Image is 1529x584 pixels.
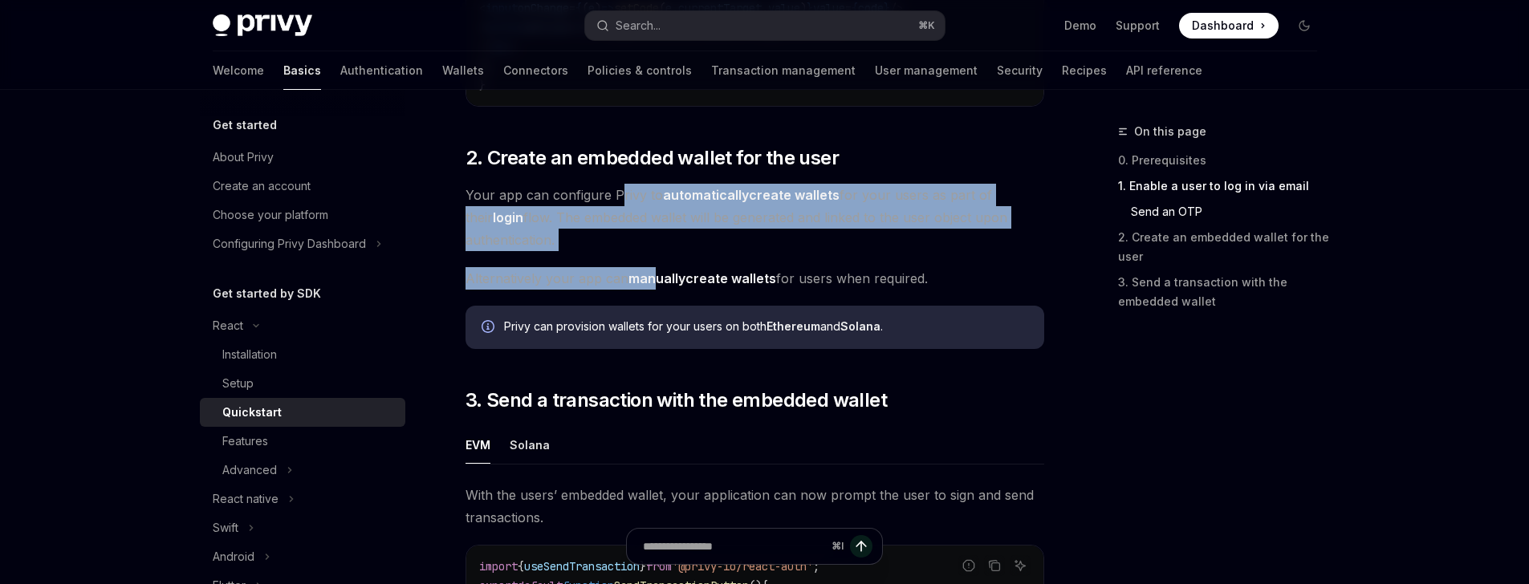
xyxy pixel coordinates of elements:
a: Choose your platform [200,201,405,229]
div: Features [222,432,268,451]
a: Installation [200,340,405,369]
a: API reference [1126,51,1202,90]
a: Policies & controls [588,51,692,90]
h5: Get started [213,116,277,135]
span: On this page [1134,122,1206,141]
a: Create an account [200,172,405,201]
span: ⌘ K [918,19,935,32]
div: Choose your platform [213,205,328,225]
button: Send message [850,535,872,558]
a: Basics [283,51,321,90]
a: 2. Create an embedded wallet for the user [1118,225,1330,270]
button: Toggle Swift section [200,513,405,542]
a: Connectors [503,51,568,90]
div: Search... [616,16,661,35]
div: Advanced [222,460,277,480]
a: Welcome [213,51,264,90]
a: Wallets [442,51,484,90]
span: With the users’ embedded wallet, your application can now prompt the user to sign and send transa... [466,484,1044,529]
div: About Privy [213,148,274,167]
button: Toggle Configuring Privy Dashboard section [200,229,405,258]
div: Swift [213,518,238,537]
div: Create an account [213,176,311,196]
button: Toggle React native section [200,485,405,513]
a: Support [1116,18,1160,34]
div: Configuring Privy Dashboard [213,234,366,253]
button: Toggle Android section [200,542,405,571]
a: Quickstart [200,398,405,427]
strong: login [493,209,523,225]
a: User management [875,51,978,90]
div: EVM [466,426,490,464]
span: 3. Send a transaction with the embedded wallet [466,387,887,413]
div: Installation [222,345,277,364]
a: manuallycreate wallets [628,270,776,287]
a: Authentication [340,51,423,90]
input: Ask a question... [643,529,825,564]
span: Alternatively your app can for users when required. [466,267,1044,290]
strong: Solana [840,319,880,333]
div: Quickstart [222,403,282,422]
div: React native [213,489,279,509]
a: Demo [1064,18,1096,34]
a: Transaction management [711,51,856,90]
button: Open search [585,11,945,40]
div: Setup [222,374,254,393]
div: Privy can provision wallets for your users on both and . [504,318,1028,336]
button: Toggle dark mode [1291,13,1317,39]
a: About Privy [200,143,405,172]
strong: Ethereum [767,319,820,333]
a: 0. Prerequisites [1118,148,1330,173]
strong: automatically [663,187,749,203]
button: Toggle Advanced section [200,456,405,485]
a: Dashboard [1179,13,1279,39]
svg: Info [482,320,498,336]
div: React [213,316,243,335]
span: Your app can configure Privy to for your users as part of their flow. The embedded wallet will be... [466,184,1044,251]
a: automaticallycreate wallets [663,187,840,204]
a: 1. Enable a user to log in via email [1118,173,1330,199]
div: Android [213,547,254,566]
a: Features [200,427,405,456]
a: Send an OTP [1118,199,1330,225]
div: Solana [510,426,550,464]
h5: Get started by SDK [213,284,321,303]
span: 2. Create an embedded wallet for the user [466,145,839,171]
img: dark logo [213,14,312,37]
a: 3. Send a transaction with the embedded wallet [1118,270,1330,314]
a: Security [997,51,1043,90]
strong: manually [628,270,685,286]
button: Toggle React section [200,311,405,340]
a: Recipes [1062,51,1107,90]
span: Dashboard [1192,18,1254,34]
a: Setup [200,369,405,398]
